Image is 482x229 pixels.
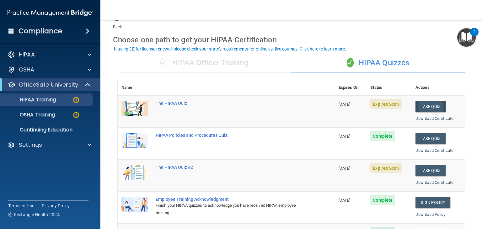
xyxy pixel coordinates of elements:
span: ✓ [160,58,167,67]
span: Complete [370,131,395,141]
th: Expires On [335,80,367,95]
span: Complete [370,195,395,205]
button: If using CE for license renewal, please check your state's requirements for online vs. live cours... [113,46,347,52]
p: OSHA [19,66,35,73]
div: The HIPAA Quiz #2 [156,165,303,170]
img: PMB logo [8,7,93,19]
h4: Compliance [19,27,62,35]
p: OSHA Training [4,112,55,118]
a: Privacy Policy [42,203,70,209]
span: Ⓒ Rectangle Health 2024 [8,211,60,218]
img: warning-circle.0cc9ac19.png [72,96,80,104]
p: OfficeSafe University [19,81,78,88]
img: warning-circle.0cc9ac19.png [72,111,80,119]
button: Take Quiz [415,133,446,144]
div: HIPAA Quizzes [291,54,465,72]
a: HIPAA [8,51,91,58]
a: Settings [8,141,91,149]
span: [DATE] [339,134,351,139]
a: OSHA [8,66,91,73]
p: Settings [19,141,42,149]
div: Choose one path to get your HIPAA Certification [113,31,469,49]
span: Expires Soon [370,163,401,173]
button: Take Quiz [415,101,446,112]
a: Download Certificate [415,116,453,121]
span: [DATE] [339,166,351,171]
div: 2 [473,32,475,40]
div: Employee Training Acknowledgment [156,197,303,202]
a: Back [113,17,122,29]
th: Name [118,80,152,95]
div: The HIPAA Quiz [156,101,303,106]
a: OfficeSafe University [8,81,91,88]
th: Status [367,80,412,95]
a: Download Certificate [415,180,453,185]
a: Download Policy [415,212,446,217]
div: HIPAA Policies and Procedures Quiz [156,133,303,138]
button: Open Resource Center, 2 new notifications [457,28,476,47]
p: HIPAA [19,51,35,58]
a: Download Certificate [415,148,453,153]
span: [DATE] [339,102,351,107]
span: [DATE] [339,198,351,203]
a: Terms of Use [8,203,34,209]
th: Actions [412,80,465,95]
span: ✓ [347,58,354,67]
div: HIPAA Officer Training [118,54,291,72]
p: HIPAA Training [4,97,56,103]
button: Take Quiz [415,165,446,176]
div: Finish your HIPAA quizzes to acknowledge you have received HIPAA employee training. [156,202,303,217]
span: Expires Soon [370,99,401,109]
a: Sign Policy [415,197,450,208]
p: Continuing Education [4,127,90,133]
div: If using CE for license renewal, please check your state's requirements for online vs. live cours... [114,47,346,51]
